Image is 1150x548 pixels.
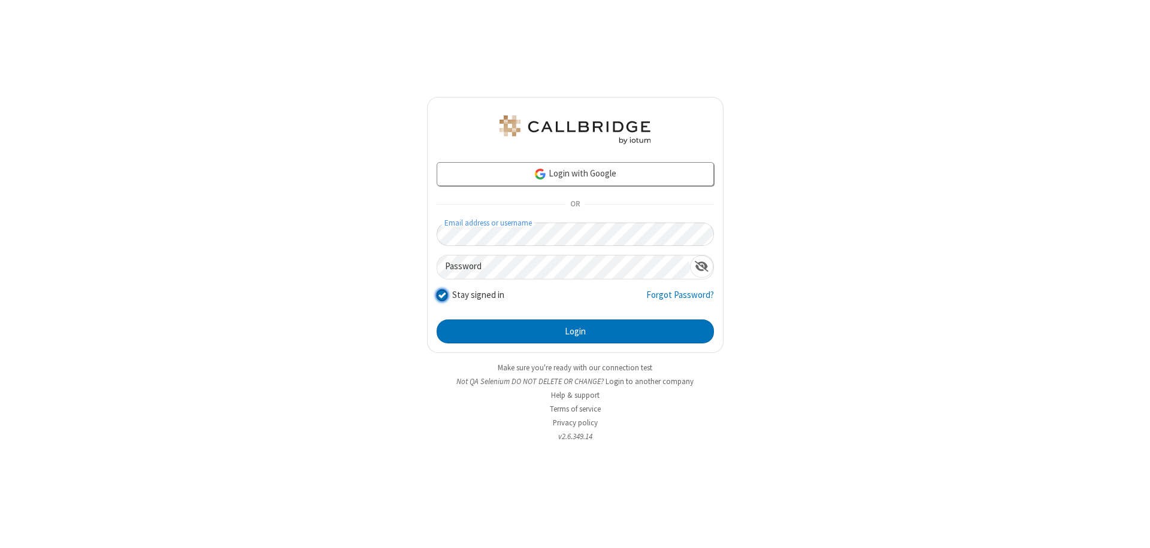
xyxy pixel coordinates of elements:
li: Not QA Selenium DO NOT DELETE OR CHANGE? [427,376,724,387]
a: Login with Google [437,162,714,186]
div: Show password [690,255,713,278]
img: google-icon.png [534,168,547,181]
a: Forgot Password? [646,288,714,311]
button: Login [437,319,714,343]
span: OR [565,196,585,213]
label: Stay signed in [452,288,504,302]
a: Terms of service [550,404,601,414]
a: Help & support [551,390,600,400]
li: v2.6.349.14 [427,431,724,442]
a: Privacy policy [553,418,598,428]
img: QA Selenium DO NOT DELETE OR CHANGE [497,115,653,144]
input: Email address or username [437,223,714,246]
input: Password [437,255,690,279]
button: Login to another company [606,376,694,387]
a: Make sure you're ready with our connection test [498,363,652,373]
